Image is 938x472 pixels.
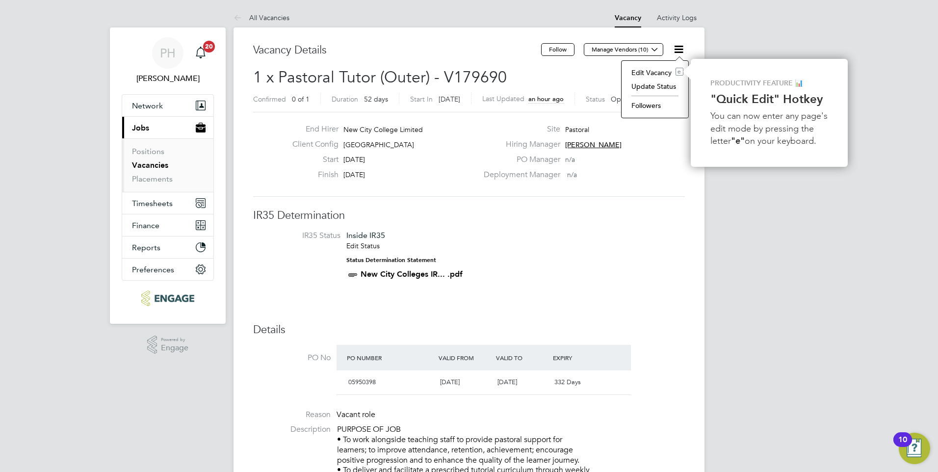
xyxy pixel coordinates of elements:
[554,378,581,386] span: 332 Days
[110,27,226,324] nav: Main navigation
[567,170,577,179] span: n/a
[478,170,560,180] label: Deployment Manager
[343,140,414,149] span: [GEOGRAPHIC_DATA]
[132,160,168,170] a: Vacancies
[253,353,331,363] label: PO No
[141,290,194,306] img: ncclondon-logo-retina.png
[364,95,388,104] span: 52 days
[586,95,605,104] label: Status
[253,68,507,87] span: 1 x Pastoral Tutor (Outer) - V179690
[710,92,823,106] strong: "Quick Edit" Hotkey
[161,344,188,352] span: Engage
[122,73,214,84] span: Philip Hall
[132,221,159,230] span: Finance
[611,95,629,104] span: Open
[626,79,683,93] li: Update Status
[343,170,365,179] span: [DATE]
[657,13,697,22] a: Activity Logs
[348,378,376,386] span: 05950398
[626,99,683,112] li: Followers
[253,209,685,223] h3: IR35 Determination
[497,378,517,386] span: [DATE]
[253,95,286,104] label: Confirmed
[285,170,339,180] label: Finish
[478,155,560,165] label: PO Manager
[285,155,339,165] label: Start
[285,124,339,134] label: End Hirer
[478,139,560,150] label: Hiring Manager
[361,269,463,279] a: New City Colleges IR... .pdf
[253,323,685,337] h3: Details
[584,43,663,56] button: Manage Vendors (10)
[132,199,173,208] span: Timesheets
[343,125,423,134] span: New City College Limited
[122,37,214,84] a: Go to account details
[292,95,310,104] span: 0 of 1
[132,174,173,184] a: Placements
[346,257,436,263] strong: Status Determination Statement
[263,231,340,241] label: IR35 Status
[122,290,214,306] a: Go to home page
[436,349,494,367] div: Valid From
[710,110,830,146] span: You can now enter any page's edit mode by pressing the letter
[132,123,149,132] span: Jobs
[132,147,164,156] a: Positions
[161,336,188,344] span: Powered by
[710,79,828,88] p: PRODUCTIVITY FEATURE 📊
[494,349,551,367] div: Valid To
[346,241,380,250] a: Edit Status
[234,13,289,22] a: All Vacancies
[440,378,460,386] span: [DATE]
[332,95,358,104] label: Duration
[253,410,331,420] label: Reason
[343,155,365,164] span: [DATE]
[285,139,339,150] label: Client Config
[344,349,436,367] div: PO Number
[626,66,683,79] li: Edit Vacancy
[541,43,574,56] button: Follow
[565,125,589,134] span: Pastoral
[745,135,816,146] span: on your keyboard.
[899,433,930,464] button: Open Resource Center, 10 new notifications
[160,47,176,59] span: PH
[691,59,848,167] div: Quick Edit Hotkey
[731,135,745,146] strong: "e"
[132,265,174,274] span: Preferences
[253,43,541,57] h3: Vacancy Details
[132,243,160,252] span: Reports
[253,424,331,435] label: Description
[528,95,564,103] span: an hour ago
[565,140,622,149] span: [PERSON_NAME]
[203,41,215,52] span: 20
[550,349,608,367] div: Expiry
[410,95,433,104] label: Start In
[337,410,375,420] span: Vacant role
[565,155,575,164] span: n/a
[898,440,907,452] div: 10
[132,101,163,110] span: Network
[482,94,524,103] label: Last Updated
[439,95,460,104] span: [DATE]
[615,14,641,22] a: Vacancy
[478,124,560,134] label: Site
[676,68,683,76] i: e
[346,231,385,240] span: Inside IR35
